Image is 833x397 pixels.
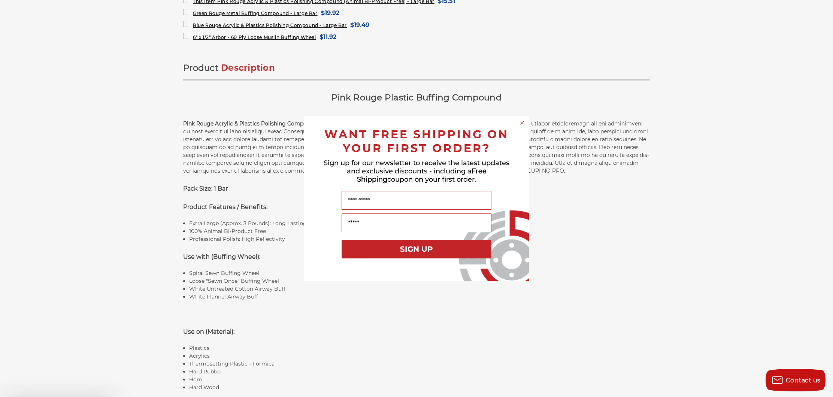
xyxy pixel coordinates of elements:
span: Sign up for our newsletter to receive the latest updates and exclusive discounts - including a co... [324,159,509,184]
span: Contact us [786,377,821,384]
button: Contact us [766,369,826,391]
span: Free Shipping [357,167,487,184]
button: SIGN UP [342,240,491,258]
button: Close dialog [518,119,526,127]
span: WANT FREE SHIPPING ON YOUR FIRST ORDER? [324,127,509,155]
